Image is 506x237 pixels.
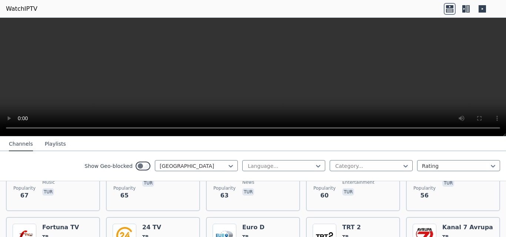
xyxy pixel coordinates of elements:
a: WatchIPTV [6,4,37,13]
span: 67 [20,191,29,200]
span: Popularity [213,185,236,191]
h6: TRT 2 [342,224,375,231]
span: 56 [420,191,429,200]
label: Show Geo-blocked [84,162,133,170]
h6: Euro D [242,224,275,231]
button: Channels [9,137,33,151]
p: tur [242,188,254,196]
span: 65 [120,191,129,200]
span: music [42,179,55,185]
h6: Fortuna TV [42,224,79,231]
h6: 24 TV [142,224,175,231]
span: 60 [320,191,329,200]
span: Popularity [413,185,436,191]
span: Popularity [313,185,336,191]
span: Popularity [113,185,136,191]
p: tur [442,179,454,187]
span: Popularity [13,185,36,191]
p: tur [42,188,54,196]
button: Playlists [45,137,66,151]
span: 63 [220,191,229,200]
p: tur [342,188,354,196]
p: tur [142,179,154,187]
span: news [242,179,254,185]
h6: Kanal 7 Avrupa [442,224,493,231]
span: entertainment [342,179,374,185]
